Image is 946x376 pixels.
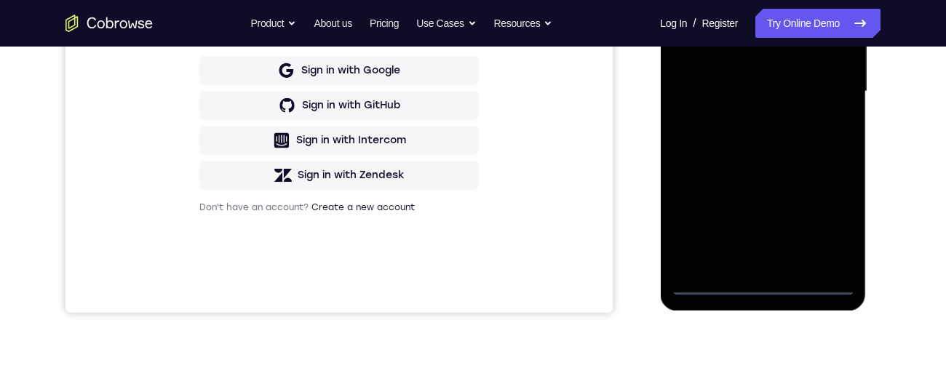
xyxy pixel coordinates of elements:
[251,9,297,38] button: Product
[134,231,413,260] button: Sign in with Google
[314,9,351,38] a: About us
[232,343,339,357] div: Sign in with Zendesk
[236,238,335,252] div: Sign in with Google
[236,273,335,287] div: Sign in with GitHub
[416,9,476,38] button: Use Cases
[134,335,413,364] button: Sign in with Zendesk
[660,9,687,38] a: Log In
[702,9,738,38] a: Register
[370,9,399,38] a: Pricing
[134,167,413,196] button: Sign in
[143,139,405,153] input: Enter your email
[134,100,413,120] h1: Sign in to your account
[494,9,553,38] button: Resources
[231,308,341,322] div: Sign in with Intercom
[755,9,881,38] a: Try Online Demo
[65,15,153,32] a: Go to the home page
[693,15,696,32] span: /
[134,300,413,329] button: Sign in with Intercom
[134,265,413,295] button: Sign in with GitHub
[266,208,282,220] p: or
